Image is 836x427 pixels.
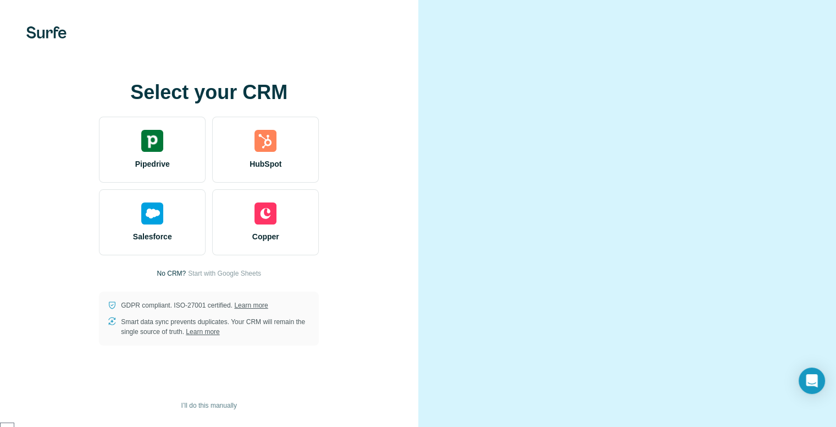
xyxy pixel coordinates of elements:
div: Open Intercom Messenger [799,368,825,394]
span: I’ll do this manually [181,401,237,410]
p: GDPR compliant. ISO-27001 certified. [121,300,268,310]
p: Smart data sync prevents duplicates. Your CRM will remain the single source of truth. [121,317,310,337]
img: salesforce's logo [141,202,163,225]
a: Learn more [234,302,268,309]
span: HubSpot [250,158,281,169]
h1: Select your CRM [99,81,319,103]
span: Copper [252,231,279,242]
button: Start with Google Sheets [188,269,261,278]
img: hubspot's logo [254,130,276,152]
span: Salesforce [133,231,172,242]
p: No CRM? [157,269,186,278]
span: Pipedrive [135,158,170,169]
button: I’ll do this manually [174,397,245,414]
img: Surfe's logo [26,26,67,39]
img: copper's logo [254,202,276,225]
a: Learn more [186,328,219,336]
img: pipedrive's logo [141,130,163,152]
